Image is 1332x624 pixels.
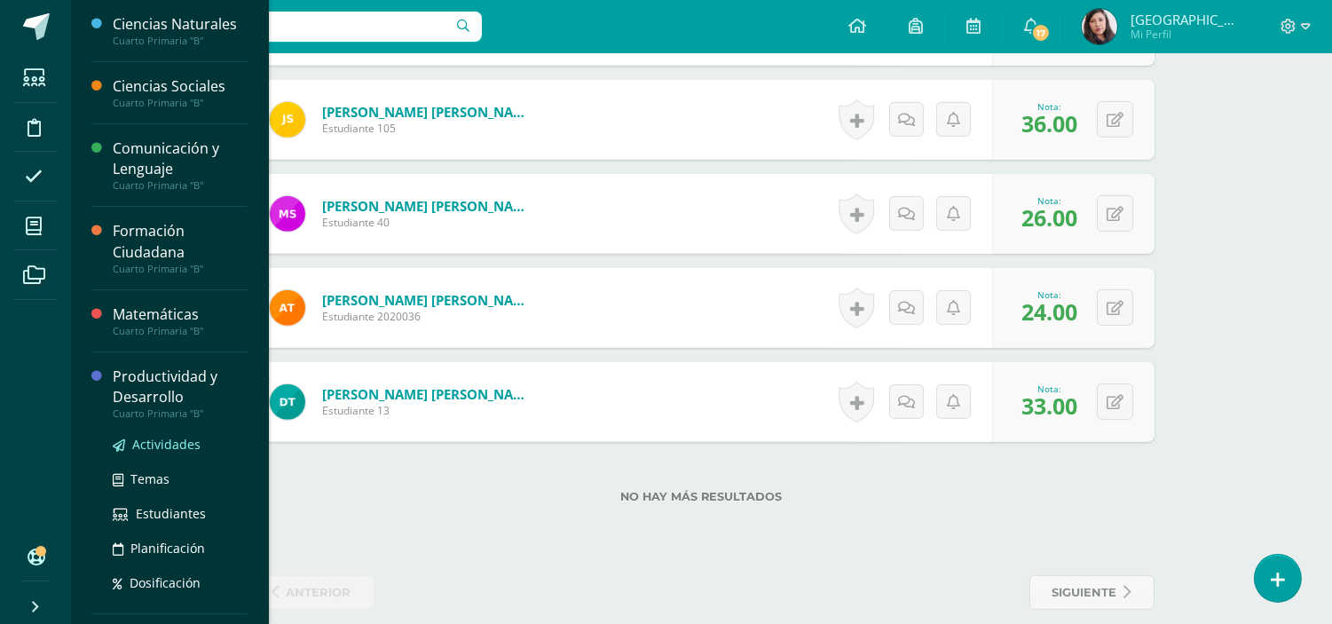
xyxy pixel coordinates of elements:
a: Planificación [113,538,248,558]
div: Nota: [1021,383,1077,395]
span: 24.00 [1021,296,1077,327]
div: Cuarto Primaria "B" [113,97,248,109]
label: No hay más resultados [249,490,1155,503]
span: Mi Perfil [1131,27,1237,42]
a: MatemáticasCuarto Primaria "B" [113,304,248,337]
div: Ciencias Naturales [113,14,248,35]
a: Dosificación [113,573,248,593]
a: [PERSON_NAME] [PERSON_NAME] [322,291,535,309]
div: Cuarto Primaria "B" [113,263,248,275]
a: [PERSON_NAME] [PERSON_NAME] [322,385,535,403]
a: [PERSON_NAME] [PERSON_NAME] [322,197,535,215]
div: Nota: [1021,288,1077,301]
a: Ciencias SocialesCuarto Primaria "B" [113,76,248,109]
span: 36.00 [1021,108,1077,138]
img: 556eed300db1347ee796c9a318037781.png [270,196,305,232]
span: Estudiante 13 [322,403,535,418]
img: 5e839c05b6bed1c0a903cd4cdbf87aa2.png [1082,9,1117,44]
a: Ciencias NaturalesCuarto Primaria "B" [113,14,248,47]
div: Nota: [1021,194,1077,207]
div: Productividad y Desarrollo [113,367,248,407]
a: Actividades [113,434,248,454]
span: Estudiante 40 [322,215,535,230]
span: Actividades [132,436,201,453]
span: Planificación [130,540,205,557]
a: [PERSON_NAME] [PERSON_NAME] [322,103,535,121]
div: Ciencias Sociales [113,76,248,97]
span: anterior [287,576,351,609]
a: Comunicación y LenguajeCuarto Primaria "B" [113,138,248,192]
img: d8dfc3da2928a3acbac3a84f91fd818c.png [270,384,305,420]
div: Formación Ciudadana [113,221,248,262]
div: Cuarto Primaria "B" [113,407,248,420]
span: Estudiante 2020036 [322,309,535,324]
div: Nota: [1021,100,1077,113]
span: Dosificación [130,574,201,591]
a: Productividad y DesarrolloCuarto Primaria "B" [113,367,248,420]
input: Busca un usuario... [83,12,482,42]
span: 26.00 [1021,202,1077,233]
div: Cuarto Primaria "B" [113,35,248,47]
span: siguiente [1052,576,1117,609]
a: siguiente [1029,575,1155,610]
span: Estudiantes [136,505,206,522]
a: Estudiantes [113,503,248,524]
span: Temas [130,470,169,487]
span: [GEOGRAPHIC_DATA] [1131,11,1237,28]
a: Temas [113,469,248,489]
img: f15ada1af4a2a8ad9c3fd9595c27608d.png [270,102,305,138]
div: Matemáticas [113,304,248,325]
a: Formación CiudadanaCuarto Primaria "B" [113,221,248,274]
img: 2c6ee05c256b3ffe5f776569fd15da1d.png [270,290,305,326]
span: Estudiante 105 [322,121,535,136]
span: 17 [1031,23,1051,43]
div: Cuarto Primaria "B" [113,179,248,192]
span: 33.00 [1021,391,1077,421]
div: Comunicación y Lenguaje [113,138,248,179]
div: Cuarto Primaria "B" [113,325,248,337]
